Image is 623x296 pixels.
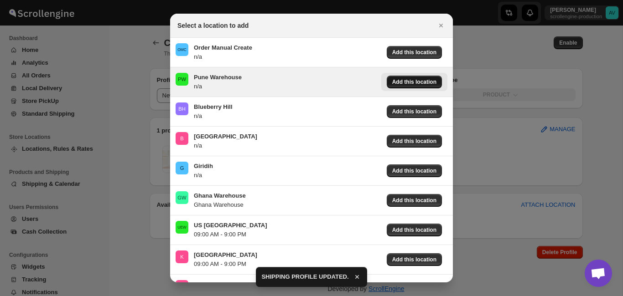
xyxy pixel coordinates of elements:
[381,73,447,91] button: Add this location
[194,191,381,200] h3: Ghana Warehouse
[194,230,381,239] div: 09:00 AM - 9:00 PM
[194,141,381,150] div: n/a
[176,250,188,263] span: Kuwait
[381,221,447,239] button: Add this location
[381,43,447,61] button: Add this location
[194,52,381,61] div: n/a
[176,221,188,234] span: US East Warehouse
[392,197,436,204] span: Add this location
[392,78,436,86] span: Add this location
[176,280,188,293] span: Ahemdabad
[176,162,188,174] span: Giridih
[194,280,381,289] h3: [GEOGRAPHIC_DATA]
[176,132,188,145] span: Bangalore
[381,191,447,209] button: Add this location
[177,21,249,30] h2: Select a location to add
[194,200,381,209] div: Ghana Warehouse
[176,43,188,56] span: Order Manual Create
[194,82,381,91] div: n/a
[178,77,186,82] text: PW
[177,225,187,230] text: UEW
[194,43,381,52] h3: Order Manual Create
[194,132,381,141] h3: [GEOGRAPHIC_DATA]
[194,221,381,230] h3: US [GEOGRAPHIC_DATA]
[392,108,436,115] span: Add this location
[392,49,436,56] span: Add this location
[194,73,381,82] h3: Pune Warehouse
[180,254,184,260] text: K
[381,250,447,269] button: Add this location
[392,256,436,263] span: Add this location
[194,102,381,112] h3: Blueberry Hill
[177,195,187,200] text: GW
[178,106,186,112] text: BH
[392,138,436,145] span: Add this location
[392,226,436,234] span: Add this location
[381,162,447,180] button: Add this location
[180,165,184,171] text: G
[194,162,381,171] h3: Giridih
[435,19,447,32] button: Close
[194,260,381,269] div: 09:00 AM - 9:00 PM
[381,102,447,121] button: Add this location
[194,112,381,121] div: n/a
[261,272,348,281] span: SHIPPING PROFILE UPDATED.
[194,171,381,180] div: n/a
[177,47,187,52] text: OMC
[180,136,183,141] text: B
[176,73,188,86] span: Pune Warehouse
[194,250,381,260] h3: [GEOGRAPHIC_DATA]
[176,102,188,115] span: Blueberry Hill
[392,167,436,174] span: Add this location
[585,260,612,287] div: Open chat
[176,191,188,204] span: Ghana Warehouse
[381,132,447,150] button: Add this location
